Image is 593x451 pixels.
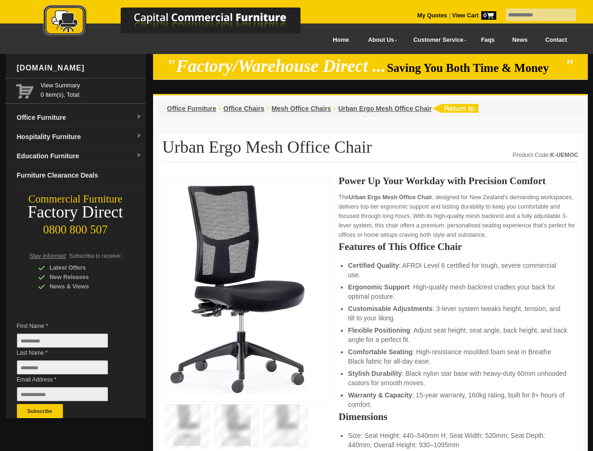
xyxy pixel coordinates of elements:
[17,5,346,42] a: Capital Commercial Furniture Logo
[387,62,563,74] span: Saving You Both Time & Money
[333,104,336,113] li: ›
[550,152,578,158] strong: K-UEMOC
[348,326,569,344] li: : Adjust seat height, seat angle, back height, and back angle for a perfect fit.
[348,390,569,409] li: : 15-year warranty, 160kg rating, built for 8+ hours of comfort.
[503,30,536,51] a: News
[450,12,496,19] a: View Cart0
[348,391,412,399] strong: Warranty & Capacity
[348,327,410,334] strong: Flexible Positioning
[69,253,122,259] span: Subscribe to receive:
[219,104,221,113] li: ›
[349,194,432,201] strong: Urban Ergo Mesh Office Chair
[38,263,127,272] div: Latest Offers
[17,404,63,418] button: Subscribe
[162,138,578,162] h1: Urban Ergo Mesh Office Chair
[17,321,122,331] span: First Name *
[17,5,346,39] img: Capital Commercial Furniture Logo
[348,348,412,356] strong: Comfortable Seating
[348,262,399,269] strong: Certified Quality
[271,105,331,112] a: Mesh Office Chairs
[13,108,146,127] a: Office Furnituredropdown
[38,272,127,282] div: New Releases
[339,412,578,421] h2: Dimensions
[6,206,146,219] div: Factory Direct
[267,104,269,113] li: ›
[513,150,578,160] div: Product Code:
[358,30,403,51] a: About Us
[30,253,66,259] span: Stay Informed
[13,127,146,147] a: Hospitality Furnituredropdown
[417,12,447,19] a: My Quotes
[536,30,576,51] a: Contact
[41,81,142,98] span: 0 item(s), Total:
[17,375,122,384] span: Email Address *
[452,12,496,19] strong: View Cart
[166,56,385,76] em: "Factory/Warehouse Direct ...
[167,105,216,112] a: Office Furniture
[136,133,142,139] img: dropdown
[481,11,496,20] span: 0
[13,147,146,166] a: Education Furnituredropdown
[432,104,478,113] img: return to
[338,105,431,112] a: Urban Ergo Mesh Office Chair
[348,369,569,388] li: : Black nylon star base with heavy-duty 60mm unhooded castors for smooth moves.
[17,387,108,401] input: Email Address *
[168,181,308,394] img: Urban Ergo Mesh Office Chair – mesh office seat with ergonomic back for NZ workspaces.
[472,30,504,51] a: Faqs
[348,283,409,291] strong: Ergonomic Support
[17,348,122,358] span: Last Name *
[41,81,142,90] a: View Summary
[348,282,569,301] li: : High-quality mesh backrest cradles your back for optimal posture.
[223,105,264,112] a: Office Chairs
[348,261,569,280] li: : AFRDI Level 6 certified for tough, severe commercial use.
[339,242,578,251] h2: Features of This Office Chair
[13,166,146,185] a: Furniture Clearance Deals
[348,347,569,366] li: : High-resistance moulded foam seat in Breathe Black fabric for all-day ease.
[348,370,401,377] strong: Stylish Durability
[136,153,142,158] img: dropdown
[38,282,127,291] div: News & Views
[339,176,578,186] h2: Power Up Your Workday with Precision Comfort
[13,54,146,82] div: [DOMAIN_NAME]
[136,114,142,120] img: dropdown
[6,193,146,206] div: Commercial Furniture
[17,334,108,348] input: First Name *
[564,56,574,76] em: "
[348,305,432,312] strong: Customisable Adjustments
[348,304,569,323] li: : 3-lever system tweaks height, tension, and tilt to your liking.
[403,30,472,51] a: Customer Service
[6,218,146,236] div: 0800 800 507
[17,360,108,374] input: Last Name *
[339,193,578,240] p: The , designed for New Zealand’s demanding workspaces, delivers top-tier ergonomic support and la...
